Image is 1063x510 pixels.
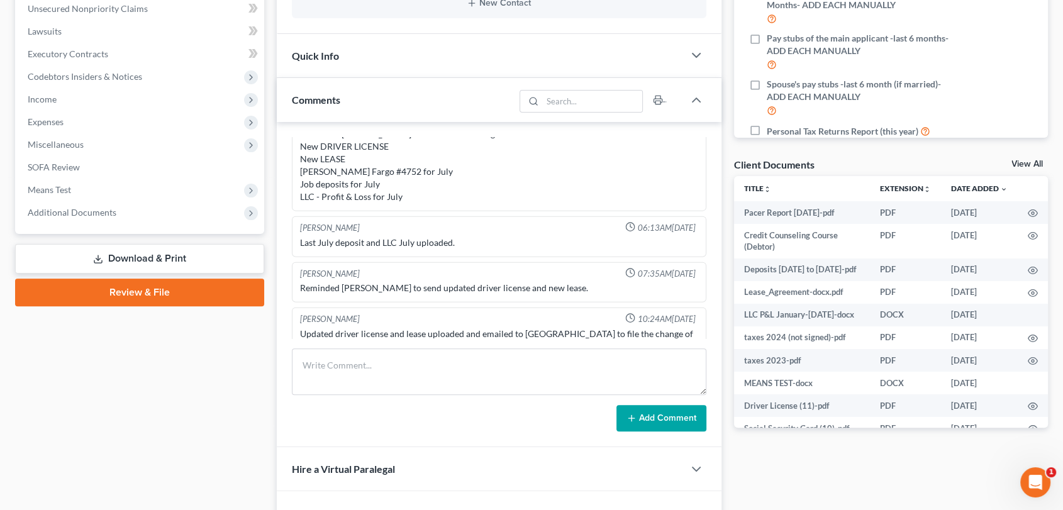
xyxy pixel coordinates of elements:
[28,26,62,36] span: Lawsuits
[880,184,931,193] a: Extensionunfold_more
[734,394,870,417] td: Driver License (11)-pdf
[870,349,941,372] td: PDF
[870,201,941,224] td: PDF
[28,139,84,150] span: Miscellaneous
[734,349,870,372] td: taxes 2023-pdf
[1011,160,1043,169] a: View All
[870,326,941,349] td: PDF
[28,71,142,82] span: Codebtors Insiders & Notices
[734,417,870,440] td: Social Security Card (10)-pdf
[1020,467,1050,497] iframe: Intercom live chat
[734,372,870,394] td: MEANS TEST-docx
[870,258,941,281] td: PDF
[941,258,1018,281] td: [DATE]
[18,20,264,43] a: Lawsuits
[870,372,941,394] td: DOCX
[870,224,941,258] td: PDF
[734,201,870,224] td: Pacer Report [DATE]-pdf
[941,394,1018,417] td: [DATE]
[638,313,696,325] span: 10:24AM[DATE]
[744,184,771,193] a: Titleunfold_more
[941,372,1018,394] td: [DATE]
[1046,467,1056,477] span: 1
[28,116,64,127] span: Expenses
[292,50,339,62] span: Quick Info
[941,224,1018,258] td: [DATE]
[616,405,706,431] button: Add Comment
[870,281,941,304] td: PDF
[941,281,1018,304] td: [DATE]
[734,304,870,326] td: LLC P&L January-[DATE]-docx
[941,326,1018,349] td: [DATE]
[300,222,360,234] div: [PERSON_NAME]
[767,125,918,138] span: Personal Tax Returns Report (this year)
[18,43,264,65] a: Executory Contracts
[923,186,931,193] i: unfold_more
[28,207,116,218] span: Additional Documents
[300,282,698,294] div: Reminded [PERSON_NAME] to send updated driver license and new lease.
[941,304,1018,326] td: [DATE]
[292,463,395,475] span: Hire a Virtual Paralegal
[767,78,959,103] span: Spouse's pay stubs -last 6 month (if married)- ADD EACH MANUALLY
[734,224,870,258] td: Credit Counseling Course (Debtor)
[18,156,264,179] a: SOFA Review
[15,279,264,306] a: Review & File
[300,128,698,203] div: Reminded [PERSON_NAME] to send the following documents: New DRIVER LICENSE New LEASE [PERSON_NAME...
[15,244,264,274] a: Download & Print
[28,184,71,195] span: Means Test
[1000,186,1008,193] i: expand_more
[870,394,941,417] td: PDF
[764,186,771,193] i: unfold_more
[28,94,57,104] span: Income
[638,268,696,280] span: 07:35AM[DATE]
[941,417,1018,440] td: [DATE]
[28,162,80,172] span: SOFA Review
[734,281,870,304] td: Lease_Agreement-docx.pdf
[767,32,959,57] span: Pay stubs of the main applicant -last 6 months- ADD EACH MANUALLY
[300,268,360,280] div: [PERSON_NAME]
[28,3,148,14] span: Unsecured Nonpriority Claims
[734,158,815,171] div: Client Documents
[951,184,1008,193] a: Date Added expand_more
[870,417,941,440] td: PDF
[870,304,941,326] td: DOCX
[300,328,698,353] div: Updated driver license and lease uploaded and emailed to [GEOGRAPHIC_DATA] to file the change of ...
[300,236,698,249] div: Last July deposit and LLC July uploaded.
[292,94,340,106] span: Comments
[542,91,642,112] input: Search...
[734,326,870,349] td: taxes 2024 (not signed)-pdf
[28,48,108,59] span: Executory Contracts
[941,201,1018,224] td: [DATE]
[941,349,1018,372] td: [DATE]
[638,222,696,234] span: 06:13AM[DATE]
[300,313,360,325] div: [PERSON_NAME]
[734,258,870,281] td: Deposits [DATE] to [DATE]-pdf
